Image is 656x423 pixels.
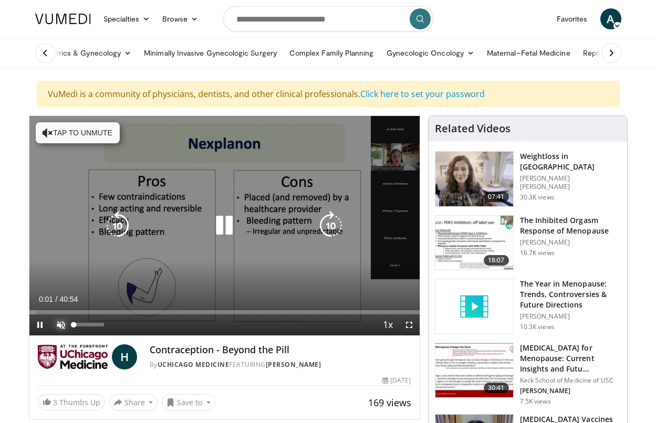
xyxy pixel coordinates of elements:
img: video_placeholder_short.svg [435,279,513,334]
a: [PERSON_NAME] [266,360,321,369]
button: Unmute [50,314,71,335]
img: 47271b8a-94f4-49c8-b914-2a3d3af03a9e.150x105_q85_crop-smart_upscale.jpg [435,343,513,398]
video-js: Video Player [29,116,420,336]
div: Progress Bar [29,310,420,314]
h3: The Year in Menopause: Trends, Controversies & Future Directions [520,279,621,310]
a: Obstetrics & Gynecology [29,43,138,64]
a: The Year in Menopause: Trends, Controversies & Future Directions [PERSON_NAME] 10.3K views [435,279,621,334]
h4: Contraception - Beyond the Pill [150,344,411,356]
h4: Related Videos [435,122,511,135]
img: 283c0f17-5e2d-42ba-a87c-168d447cdba4.150x105_q85_crop-smart_upscale.jpg [435,216,513,270]
div: Volume Level [74,323,104,326]
p: [PERSON_NAME] [520,387,621,395]
button: Save to [162,394,215,411]
p: [PERSON_NAME] [520,238,621,247]
a: 18:07 The Inhibited Orgasm Response of Menopause [PERSON_NAME] 16.7K views [435,215,621,271]
span: 0:01 [39,295,53,303]
a: Gynecologic Oncology [380,43,481,64]
a: Browse [156,8,204,29]
p: [PERSON_NAME] [PERSON_NAME] [520,174,621,191]
a: Minimally Invasive Gynecologic Surgery [138,43,283,64]
button: Fullscreen [399,314,420,335]
div: VuMedi is a community of physicians, dentists, and other clinical professionals. [37,81,620,107]
img: UChicago Medicine [38,344,108,369]
p: 16.7K views [520,249,555,257]
img: 9983fed1-7565-45be-8934-aef1103ce6e2.150x105_q85_crop-smart_upscale.jpg [435,152,513,206]
a: Complex Family Planning [283,43,380,64]
a: Click here to set your password [360,88,485,100]
a: Favorites [550,8,594,29]
span: 07:41 [484,192,509,202]
a: 3 Thumbs Up [38,394,105,410]
a: H [112,344,137,369]
a: 07:41 Weightloss in [GEOGRAPHIC_DATA] [PERSON_NAME] [PERSON_NAME] 30.3K views [435,151,621,207]
button: Share [109,394,158,411]
h3: The Inhibited Orgasm Response of Menopause [520,215,621,236]
div: By FEATURING [150,360,411,369]
span: / [56,295,58,303]
a: 30:41 [MEDICAL_DATA] for Menopause: Current Insights and Futu… Keck School of Medicine of USC [PE... [435,343,621,406]
span: 40:54 [59,295,78,303]
p: Keck School of Medicine of USC [520,376,621,385]
span: 30:41 [484,383,509,393]
button: Playback Rate [378,314,399,335]
div: [DATE] [382,376,411,385]
span: 3 [53,397,57,407]
p: 10.3K views [520,323,555,331]
span: 169 views [368,396,411,409]
a: UChicago Medicine [158,360,230,369]
button: Pause [29,314,50,335]
span: 18:07 [484,255,509,266]
a: A [600,8,621,29]
img: VuMedi Logo [35,14,91,24]
p: 30.3K views [520,193,555,202]
p: [PERSON_NAME] [520,312,621,321]
a: Specialties [97,8,157,29]
a: Maternal–Fetal Medicine [481,43,577,64]
input: Search topics, interventions [223,6,433,31]
button: Tap to unmute [36,122,120,143]
p: 7.5K views [520,397,551,406]
h3: Weightloss in [GEOGRAPHIC_DATA] [520,151,621,172]
h3: [MEDICAL_DATA] for Menopause: Current Insights and Futu… [520,343,621,374]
